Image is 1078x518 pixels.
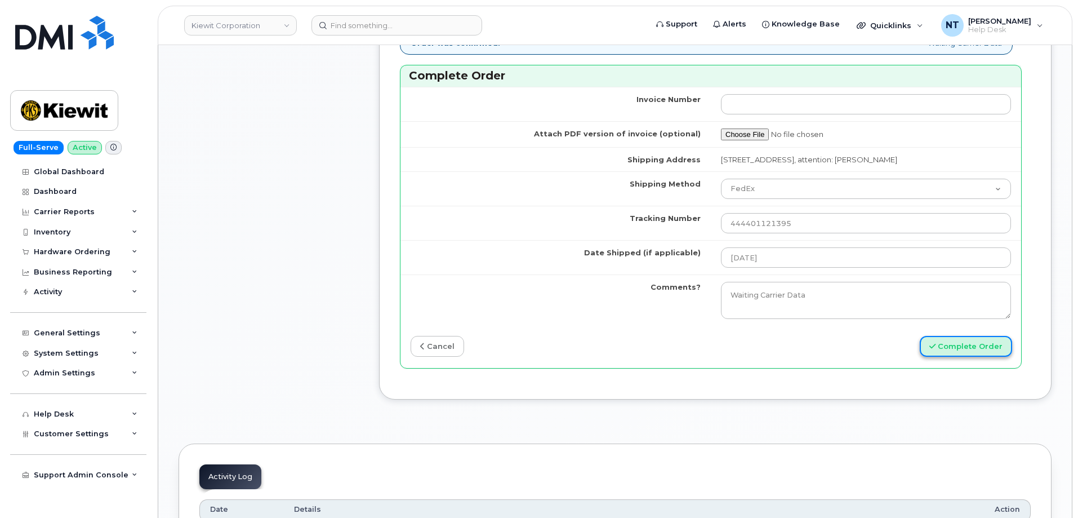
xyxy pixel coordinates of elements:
a: Knowledge Base [754,13,848,36]
span: Quicklinks [870,21,911,30]
span: Alerts [723,19,746,30]
label: Shipping Method [630,179,701,189]
button: Complete Order [920,336,1012,357]
span: Support [666,19,697,30]
a: Kiewit Corporation [184,15,297,36]
label: Invoice Number [636,94,701,105]
span: [PERSON_NAME] [968,16,1031,25]
a: cancel [411,336,464,357]
span: Help Desk [968,25,1031,34]
a: Alerts [705,13,754,36]
label: Shipping Address [627,154,701,165]
a: Support [648,13,705,36]
h3: Complete Order [409,68,1013,83]
iframe: Messenger Launcher [1029,469,1070,510]
span: Knowledge Base [772,19,840,30]
span: Date [210,504,228,515]
input: Find something... [311,15,482,36]
div: Nicholas Taylor [933,14,1051,37]
label: Comments? [651,282,701,293]
label: Date Shipped (if applicable) [584,247,701,258]
textarea: Waiting Carrier Data [721,282,1011,319]
span: Details [294,504,321,515]
label: Attach PDF version of invoice (optional) [534,129,701,139]
div: Quicklinks [849,14,931,37]
td: [STREET_ADDRESS], attention: [PERSON_NAME] [711,147,1021,172]
label: Tracking Number [630,213,701,224]
span: NT [946,19,959,32]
